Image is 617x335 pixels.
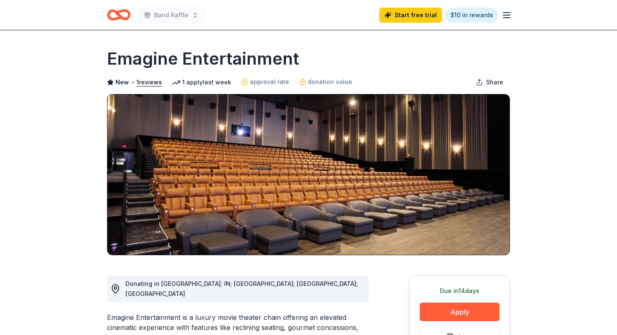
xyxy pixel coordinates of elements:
[250,77,289,87] span: approval rate
[445,8,498,23] a: $10 in rewards
[137,7,205,24] button: Band Raffle
[420,286,499,296] div: Due in 14 days
[308,77,352,87] span: donation value
[299,77,352,87] a: donation value
[107,47,299,71] h1: Emagine Entertainment
[486,77,503,87] span: Share
[136,77,162,87] button: 1reviews
[379,8,442,23] a: Start free trial
[107,5,131,25] a: Home
[107,94,510,255] img: Image for Emagine Entertainment
[172,77,231,87] div: 1 apply last week
[154,10,188,20] span: Band Raffle
[469,74,510,91] button: Share
[241,77,289,87] a: approval rate
[131,79,134,86] span: •
[125,280,358,297] span: Donating in [GEOGRAPHIC_DATA]; IN; [GEOGRAPHIC_DATA]; [GEOGRAPHIC_DATA]; [GEOGRAPHIC_DATA]
[115,77,129,87] span: New
[420,303,499,321] button: Apply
